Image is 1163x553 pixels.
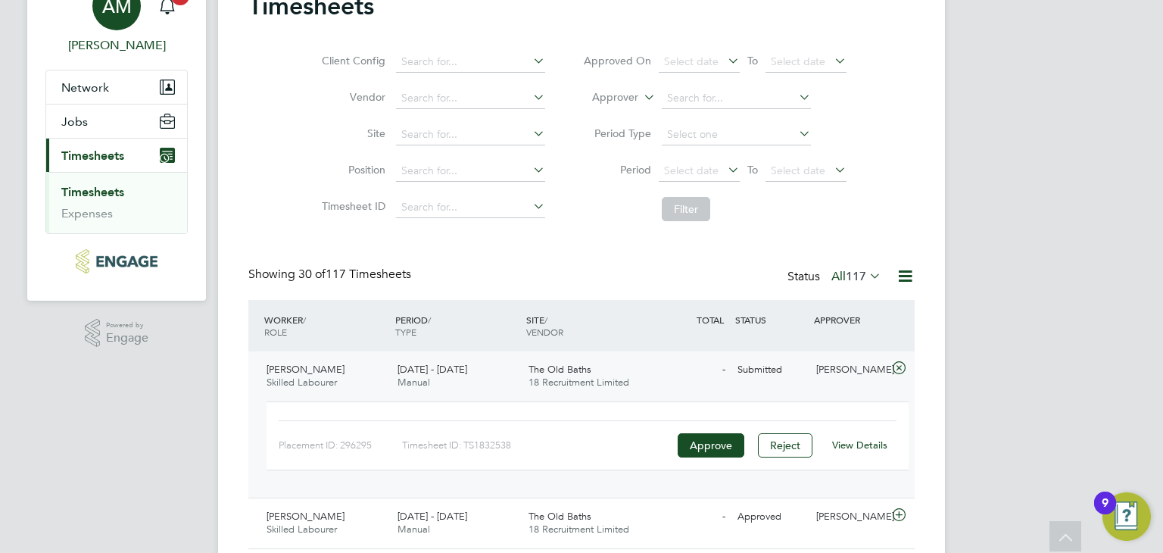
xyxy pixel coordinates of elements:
[528,510,591,523] span: The Old Baths
[46,105,187,138] button: Jobs
[248,267,414,283] div: Showing
[61,206,113,220] a: Expenses
[428,314,431,326] span: /
[317,199,385,213] label: Timesheet ID
[697,314,724,326] span: TOTAL
[787,267,884,288] div: Status
[106,319,148,332] span: Powered by
[570,90,638,105] label: Approver
[528,376,629,389] span: 18 Recruitment Limited
[106,332,148,345] span: Engage
[731,306,810,333] div: STATUS
[298,267,411,282] span: 117 Timesheets
[298,267,326,282] span: 30 of
[810,505,889,530] div: [PERSON_NAME]
[61,80,109,95] span: Network
[396,52,545,73] input: Search for...
[731,358,810,383] div: Submitted
[45,36,188,55] span: Anthony McNicholas
[46,139,187,172] button: Timesheets
[317,127,385,140] label: Site
[398,510,467,523] span: [DATE] - [DATE]
[662,124,811,145] input: Select one
[664,55,719,68] span: Select date
[317,90,385,104] label: Vendor
[662,197,710,221] button: Filter
[771,55,825,68] span: Select date
[395,326,416,338] span: TYPE
[678,433,744,458] button: Approve
[396,88,545,109] input: Search for...
[391,306,522,345] div: PERIOD
[832,439,887,451] a: View Details
[46,172,187,233] div: Timesheets
[396,124,545,145] input: Search for...
[61,114,88,129] span: Jobs
[653,358,731,383] div: -
[396,161,545,182] input: Search for...
[61,185,124,199] a: Timesheets
[317,54,385,67] label: Client Config
[583,54,651,67] label: Approved On
[45,249,188,273] a: Go to home page
[846,269,866,284] span: 117
[264,326,287,338] span: ROLE
[662,88,811,109] input: Search for...
[76,249,157,273] img: legacie-logo-retina.png
[267,523,337,536] span: Skilled Labourer
[267,363,345,376] span: [PERSON_NAME]
[396,197,545,218] input: Search for...
[260,306,391,345] div: WORKER
[758,433,812,458] button: Reject
[810,306,889,333] div: APPROVER
[1102,492,1151,541] button: Open Resource Center, 9 new notifications
[653,505,731,530] div: -
[743,51,762,70] span: To
[402,433,674,458] div: Timesheet ID: TS1832538
[398,363,467,376] span: [DATE] - [DATE]
[771,164,825,177] span: Select date
[831,269,881,284] label: All
[583,127,651,140] label: Period Type
[267,510,345,523] span: [PERSON_NAME]
[267,376,337,389] span: Skilled Labourer
[1102,503,1108,523] div: 9
[526,326,563,338] span: VENDOR
[522,306,653,345] div: SITE
[544,314,547,326] span: /
[317,163,385,177] label: Position
[528,363,591,376] span: The Old Baths
[61,148,124,163] span: Timesheets
[743,160,762,180] span: To
[303,314,306,326] span: /
[583,163,651,177] label: Period
[398,523,430,536] span: Manual
[664,164,719,177] span: Select date
[398,376,430,389] span: Manual
[810,358,889,383] div: [PERSON_NAME]
[46,70,187,104] button: Network
[528,523,629,536] span: 18 Recruitment Limited
[731,505,810,530] div: Approved
[279,433,402,458] div: Placement ID: 296295
[85,319,149,348] a: Powered byEngage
